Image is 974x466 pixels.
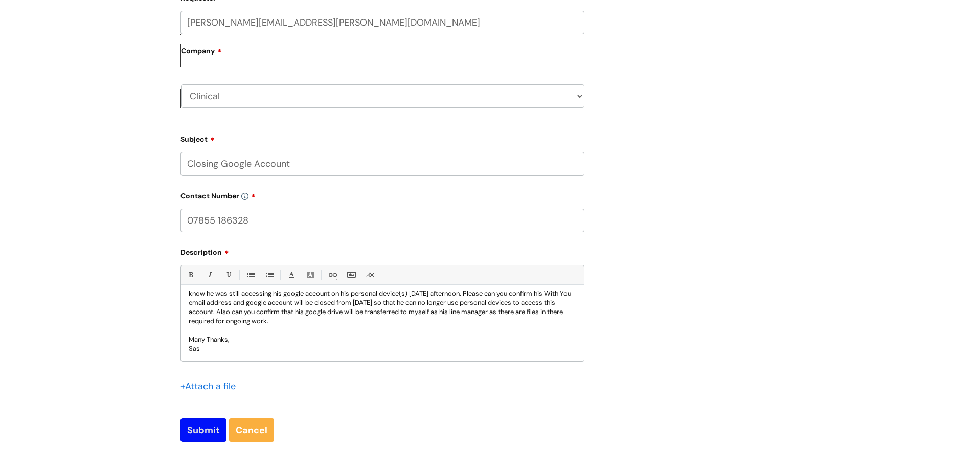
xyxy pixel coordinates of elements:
[180,380,185,392] span: +
[285,269,298,281] a: Font Color
[244,269,257,281] a: • Unordered List (Ctrl-Shift-7)
[189,280,576,326] p: My direct report [PERSON_NAME] has left this week his last day being [DATE], I know he sent his I...
[189,335,576,344] p: Many Thanks,
[263,269,276,281] a: 1. Ordered List (Ctrl-Shift-8)
[180,11,584,34] input: Email
[364,269,376,281] a: Remove formatting (Ctrl-\)
[180,131,584,144] label: Subject
[229,418,274,442] a: Cancel
[189,344,576,353] p: Sas
[180,188,584,201] label: Contact Number
[345,269,357,281] a: Insert Image...
[180,378,242,394] div: Attach a file
[241,193,248,200] img: info-icon.svg
[222,269,235,281] a: Underline(Ctrl-U)
[184,269,197,281] a: Bold (Ctrl-B)
[180,245,584,257] label: Description
[304,269,316,281] a: Back Color
[181,43,584,66] label: Company
[326,269,338,281] a: Link
[180,418,226,442] input: Submit
[203,269,216,281] a: Italic (Ctrl-I)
